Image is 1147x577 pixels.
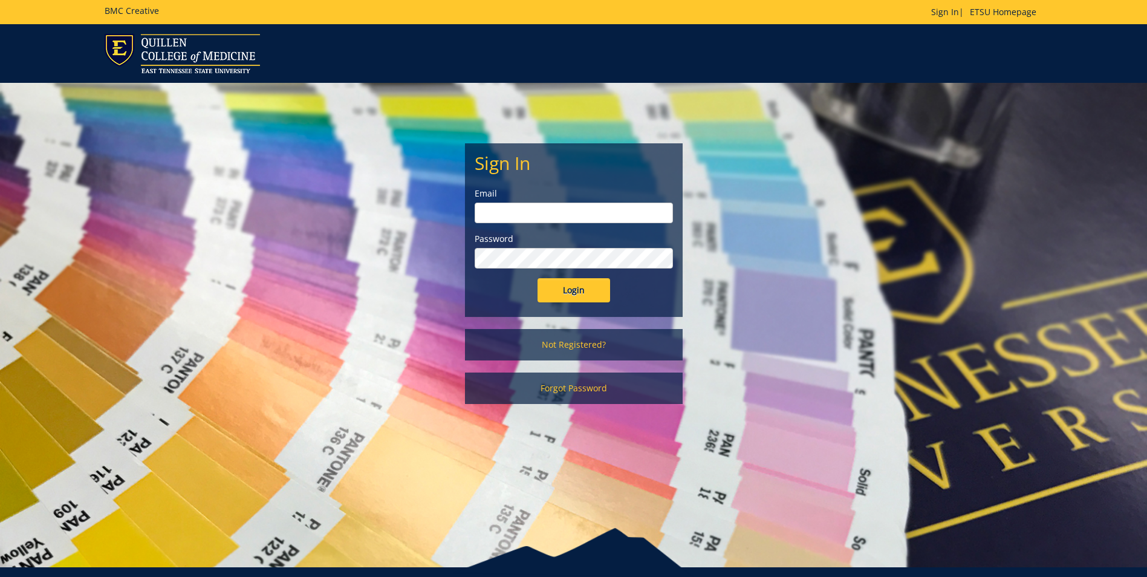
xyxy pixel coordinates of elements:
[538,278,610,302] input: Login
[105,34,260,73] img: ETSU logo
[475,153,673,173] h2: Sign In
[931,6,1042,18] p: |
[465,329,683,360] a: Not Registered?
[105,6,159,15] h5: BMC Creative
[964,6,1042,18] a: ETSU Homepage
[475,233,673,245] label: Password
[931,6,959,18] a: Sign In
[465,373,683,404] a: Forgot Password
[475,187,673,200] label: Email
